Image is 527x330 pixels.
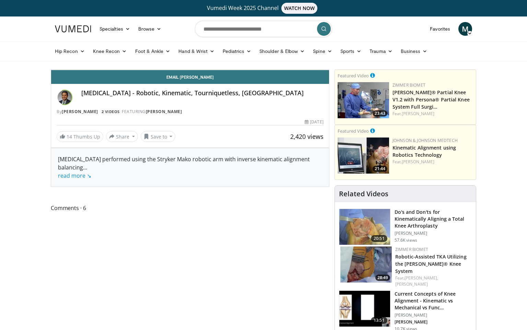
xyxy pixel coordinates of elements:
[393,82,425,88] a: Zimmer Biomet
[89,44,131,58] a: Knee Recon
[402,111,434,117] a: [PERSON_NAME]
[375,275,390,281] span: 28:49
[339,209,472,245] a: 20:51 Do's and Don'ts for Kinematically Aligning a Total Knee Arthroplasty [PERSON_NAME] 57.6K views
[339,190,388,198] h4: Related Videos
[338,137,389,174] img: 85482610-0380-4aae-aa4a-4a9be0c1a4f1.150x105_q85_crop-smart_upscale.jpg
[426,22,454,36] a: Favorites
[395,275,470,287] div: Feat.
[395,312,472,318] p: [PERSON_NAME]
[290,132,324,141] span: 2,420 views
[395,209,472,229] h3: Do's and Don'ts for Kinematically Aligning a Total Knee Arthroplasty
[195,21,332,37] input: Search topics, interventions
[51,70,329,84] a: Email [PERSON_NAME]
[395,246,428,252] a: Zimmer Biomet
[338,128,369,134] small: Featured Video
[57,131,103,142] a: 14 Thumbs Up
[395,238,417,243] p: 57.6K views
[174,44,219,58] a: Hand & Wrist
[141,131,176,142] button: Save to
[336,44,366,58] a: Sports
[365,44,397,58] a: Trauma
[134,22,166,36] a: Browse
[219,44,255,58] a: Pediatrics
[146,109,182,114] a: [PERSON_NAME]
[338,73,369,79] small: Featured Video
[393,89,470,110] a: [PERSON_NAME]® Partial Knee V1.2 with Persona® Partial Knee System Full Surgi…
[340,246,392,283] a: 28:49
[58,172,91,179] a: read more ↘
[67,133,72,140] span: 14
[81,89,324,97] h4: [MEDICAL_DATA] - Robotic, Kinematic, Tourniquetless, [GEOGRAPHIC_DATA]
[51,44,89,58] a: Hip Recon
[339,291,390,327] img: ab6dcc5e-23fe-4b2c-862c-91d6e6d499b4.150x105_q85_crop-smart_upscale.jpg
[458,22,472,36] a: M
[402,159,434,165] a: [PERSON_NAME]
[338,82,389,118] a: 23:43
[405,275,438,281] a: [PERSON_NAME],
[55,25,91,32] img: VuMedi Logo
[99,109,122,114] a: 2 Videos
[393,111,473,117] div: Feat.
[373,110,387,117] span: 23:43
[309,44,336,58] a: Spine
[371,317,387,324] span: 13:51
[95,22,134,36] a: Specialties
[339,209,390,245] img: howell_knee_1.png.150x105_q85_crop-smart_upscale.jpg
[338,82,389,118] img: 99b1778f-d2b2-419a-8659-7269f4b428ba.150x105_q85_crop-smart_upscale.jpg
[106,131,138,142] button: Share
[255,44,309,58] a: Shoulder & Elbow
[131,44,175,58] a: Foot & Ankle
[305,119,323,125] div: [DATE]
[51,203,329,212] span: Comments 6
[395,290,472,311] h3: Current Concepts of Knee Alignment - Kinematic vs Mechanical vs Func…
[393,159,473,165] div: Feat.
[281,3,318,14] span: WATCH NOW
[393,144,456,158] a: Kinematic Alignment using Robotics Technology
[57,109,324,115] div: By FEATURING
[62,109,98,114] a: [PERSON_NAME]
[395,319,472,325] p: [PERSON_NAME]
[58,155,322,180] div: [MEDICAL_DATA] performed using the Stryker Mako robotic arm with inverse kinematic alignment bala...
[371,235,387,242] span: 20:51
[395,231,472,236] p: [PERSON_NAME]
[57,89,73,106] img: Avatar
[397,44,432,58] a: Business
[395,253,467,274] a: Robotic-Assisted TKA Utilizing the [PERSON_NAME]® Knee System
[395,281,428,287] a: [PERSON_NAME]
[338,137,389,174] a: 21:44
[340,246,392,283] img: 8628d054-67c0-4db7-8e0b-9013710d5e10.150x105_q85_crop-smart_upscale.jpg
[373,166,387,172] span: 21:44
[393,137,458,143] a: Johnson & Johnson MedTech
[56,3,471,14] a: Vumedi Week 2025 ChannelWATCH NOW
